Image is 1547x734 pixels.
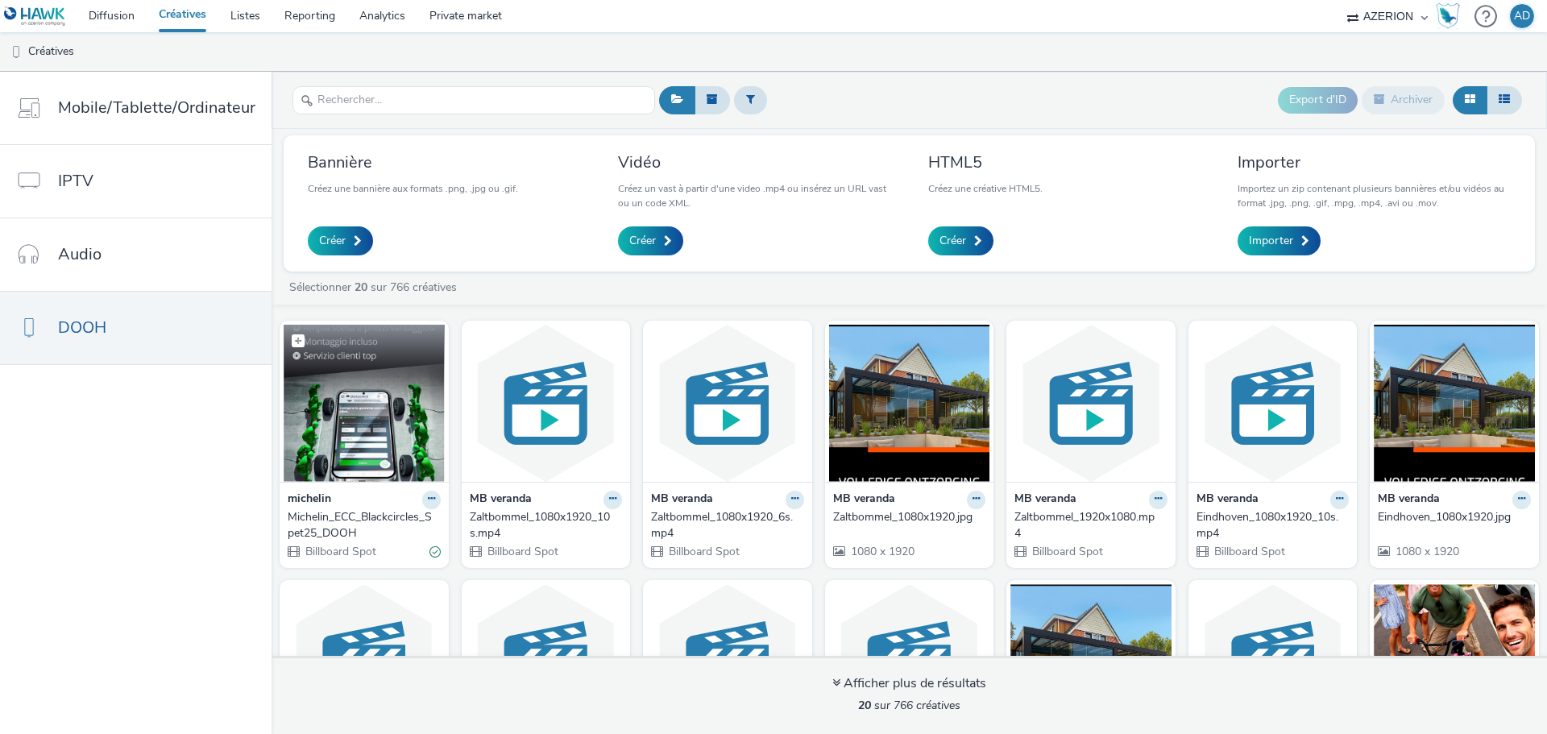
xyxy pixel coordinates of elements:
[618,151,891,173] h3: Vidéo
[1031,544,1103,559] span: Billboard Spot
[832,674,986,693] div: Afficher plus de résultats
[1374,325,1535,482] img: Eindhoven_1080x1920.jpg visual
[1213,544,1285,559] span: Billboard Spot
[1362,86,1445,114] button: Archiver
[647,325,808,482] img: Zaltbommel_1080x1920_6s.mp4 visual
[829,325,990,482] img: Zaltbommel_1080x1920.jpg visual
[667,544,740,559] span: Billboard Spot
[939,233,966,249] span: Créer
[288,280,463,295] a: Sélectionner sur 766 créatives
[1394,544,1459,559] span: 1080 x 1920
[1014,491,1076,509] strong: MB veranda
[486,544,558,559] span: Billboard Spot
[1014,509,1168,542] a: Zaltbommel_1920x1080.mp4
[833,491,895,509] strong: MB veranda
[470,509,623,542] a: Zaltbommel_1080x1920_10s.mp4
[651,491,713,509] strong: MB veranda
[1249,233,1293,249] span: Importer
[1238,181,1511,210] p: Importez un zip contenant plusieurs bannières et/ou vidéos au format .jpg, .png, .gif, .mpg, .mp4...
[1014,509,1161,542] div: Zaltbommel_1920x1080.mp4
[470,491,532,509] strong: MB veranda
[288,491,331,509] strong: michelin
[429,543,441,560] div: Valide
[928,226,993,255] a: Créer
[355,280,367,295] strong: 20
[288,509,441,542] a: Michelin_ECC_Blackcircles_Spet25_DOOH
[928,181,1043,196] p: Créez une créative HTML5.
[1514,4,1530,28] div: AD
[470,509,616,542] div: Zaltbommel_1080x1920_10s.mp4
[618,226,683,255] a: Créer
[1436,3,1460,29] img: Hawk Academy
[58,316,106,339] span: DOOH
[651,509,804,542] a: Zaltbommel_1080x1920_6s.mp4
[292,86,655,114] input: Rechercher...
[58,96,255,119] span: Mobile/Tablette/Ordinateur
[618,181,891,210] p: Créez un vast à partir d'une video .mp4 ou insérez un URL vast ou un code XML.
[849,544,915,559] span: 1080 x 1920
[58,243,102,266] span: Audio
[1197,509,1343,542] div: Eindhoven_1080x1920_10s.mp4
[1192,325,1354,482] img: Eindhoven_1080x1920_10s.mp4 visual
[651,509,798,542] div: Zaltbommel_1080x1920_6s.mp4
[308,151,518,173] h3: Bannière
[1238,151,1511,173] h3: Importer
[928,151,1043,173] h3: HTML5
[858,698,960,713] span: sur 766 créatives
[319,233,346,249] span: Créer
[8,44,24,60] img: dooh
[1197,491,1259,509] strong: MB veranda
[304,544,376,559] span: Billboard Spot
[4,6,66,27] img: undefined Logo
[1197,509,1350,542] a: Eindhoven_1080x1920_10s.mp4
[1453,86,1487,114] button: Grille
[308,226,373,255] a: Créer
[1010,325,1172,482] img: Zaltbommel_1920x1080.mp4 visual
[1278,87,1358,113] button: Export d'ID
[1378,509,1524,525] div: Eindhoven_1080x1920.jpg
[1487,86,1522,114] button: Liste
[1238,226,1321,255] a: Importer
[284,325,445,482] img: Michelin_ECC_Blackcircles_Spet25_DOOH visual
[466,325,627,482] img: Zaltbommel_1080x1920_10s.mp4 visual
[833,509,980,525] div: Zaltbommel_1080x1920.jpg
[288,509,434,542] div: Michelin_ECC_Blackcircles_Spet25_DOOH
[58,169,93,193] span: IPTV
[833,509,986,525] a: Zaltbommel_1080x1920.jpg
[858,698,871,713] strong: 20
[1436,3,1466,29] a: Hawk Academy
[1378,509,1531,525] a: Eindhoven_1080x1920.jpg
[1378,491,1440,509] strong: MB veranda
[629,233,656,249] span: Créer
[308,181,518,196] p: Créez une bannière aux formats .png, .jpg ou .gif.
